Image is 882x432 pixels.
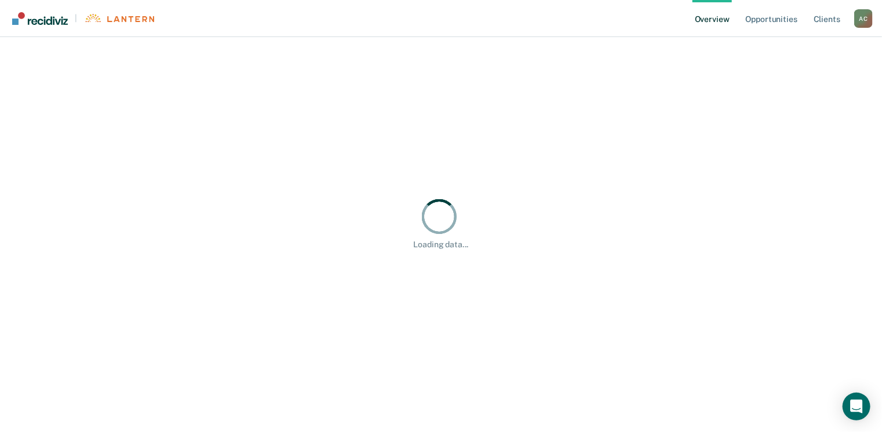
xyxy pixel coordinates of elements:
[414,240,469,250] div: Loading data...
[84,14,154,23] img: Lantern
[68,13,84,23] span: |
[854,9,873,28] button: Profile dropdown button
[843,393,870,420] div: Open Intercom Messenger
[12,12,68,25] img: Recidiviz
[854,9,873,28] div: A C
